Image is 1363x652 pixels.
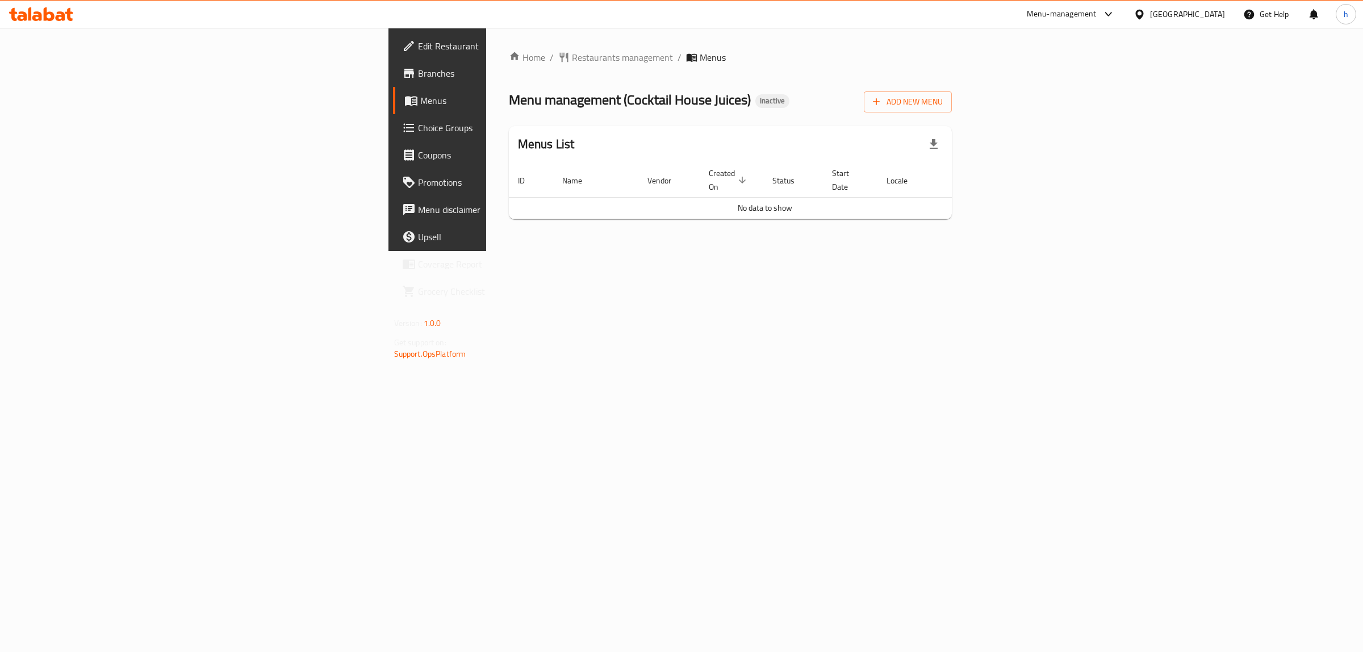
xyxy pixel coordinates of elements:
[418,148,607,162] span: Coupons
[394,346,466,361] a: Support.OpsPlatform
[772,174,809,187] span: Status
[873,95,943,109] span: Add New Menu
[509,163,1021,219] table: enhanced table
[393,141,616,169] a: Coupons
[518,174,540,187] span: ID
[393,114,616,141] a: Choice Groups
[738,200,792,215] span: No data to show
[418,121,607,135] span: Choice Groups
[755,94,789,108] div: Inactive
[700,51,726,64] span: Menus
[709,166,750,194] span: Created On
[864,91,952,112] button: Add New Menu
[887,174,922,187] span: Locale
[1344,8,1348,20] span: h
[832,166,864,194] span: Start Date
[394,335,446,350] span: Get support on:
[418,230,607,244] span: Upsell
[920,131,947,158] div: Export file
[755,96,789,106] span: Inactive
[418,175,607,189] span: Promotions
[562,174,597,187] span: Name
[393,196,616,223] a: Menu disclaimer
[647,174,686,187] span: Vendor
[509,87,751,112] span: Menu management ( Cocktail House Juices )
[420,94,607,107] span: Menus
[418,203,607,216] span: Menu disclaimer
[1027,7,1097,21] div: Menu-management
[393,278,616,305] a: Grocery Checklist
[393,250,616,278] a: Coverage Report
[418,285,607,298] span: Grocery Checklist
[418,39,607,53] span: Edit Restaurant
[936,163,1021,198] th: Actions
[1150,8,1225,20] div: [GEOGRAPHIC_DATA]
[393,169,616,196] a: Promotions
[393,60,616,87] a: Branches
[394,316,422,331] span: Version:
[518,136,575,153] h2: Menus List
[393,32,616,60] a: Edit Restaurant
[393,87,616,114] a: Menus
[424,316,441,331] span: 1.0.0
[418,66,607,80] span: Branches
[418,257,607,271] span: Coverage Report
[393,223,616,250] a: Upsell
[678,51,681,64] li: /
[509,51,952,64] nav: breadcrumb
[572,51,673,64] span: Restaurants management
